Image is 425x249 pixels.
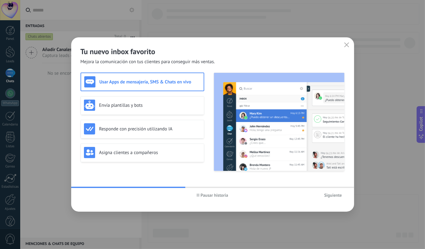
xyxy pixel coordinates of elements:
[99,102,201,108] h3: Envía plantillas y bots
[321,190,345,200] button: Siguiente
[99,126,201,132] h3: Responde con precisión utilizando IA
[81,59,215,65] span: Mejora la comunicación con tus clientes para conseguir más ventas.
[324,193,342,197] span: Siguiente
[194,190,231,200] button: Pausar historia
[201,193,228,197] span: Pausar historia
[81,47,345,56] h2: Tu nuevo inbox favorito
[99,150,201,156] h3: Asigna clientes a compañeros
[99,79,201,85] h3: Usar Apps de mensajería, SMS & Chats en vivo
